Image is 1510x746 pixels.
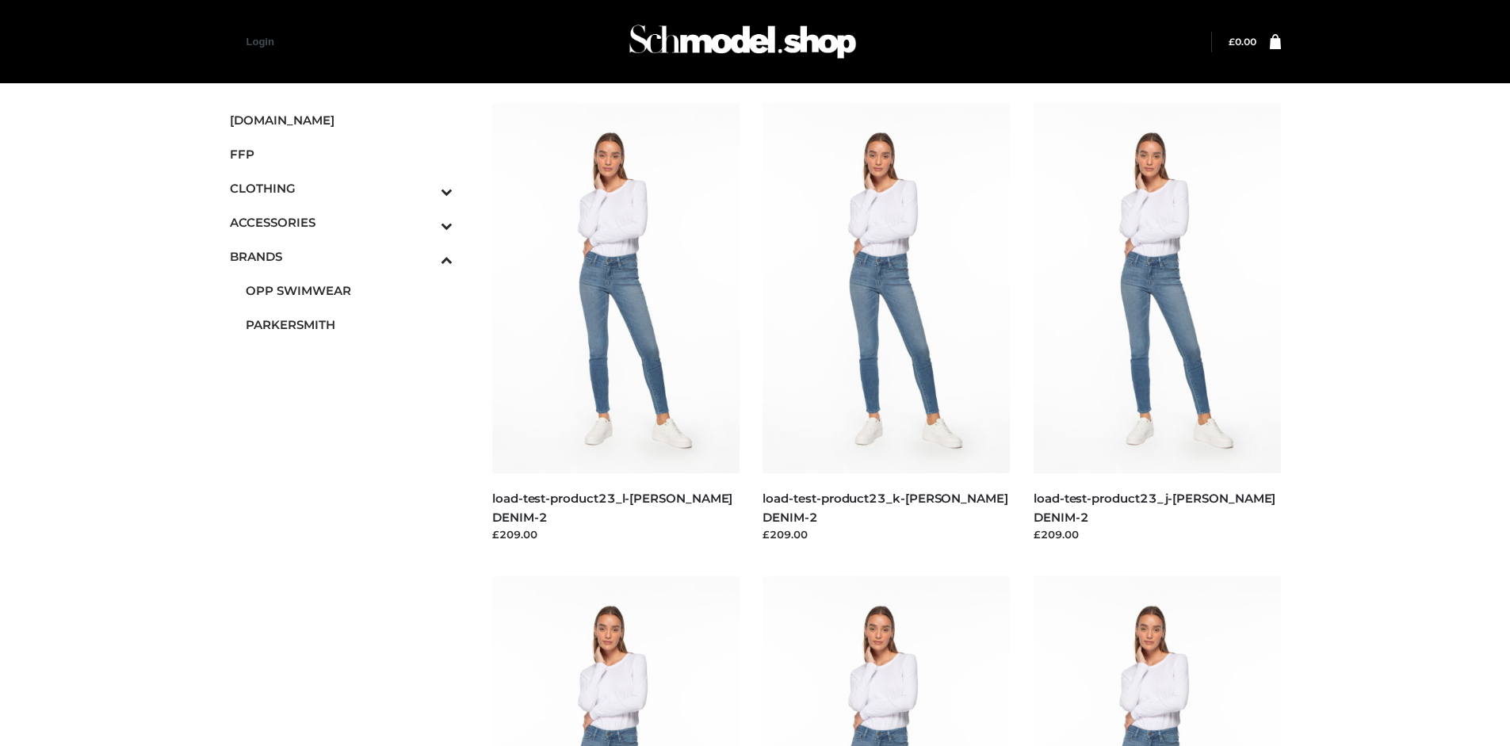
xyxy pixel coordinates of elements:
a: [DOMAIN_NAME] [230,103,453,137]
a: load-test-product23_l-[PERSON_NAME] DENIM-2 [492,491,732,524]
span: OPP SWIMWEAR [246,281,453,300]
button: Toggle Submenu [397,205,453,239]
a: BRANDSToggle Submenu [230,239,453,274]
span: PARKERSMITH [246,316,453,334]
bdi: 0.00 [1229,36,1256,48]
a: load-test-product23_j-[PERSON_NAME] DENIM-2 [1034,491,1275,524]
a: CLOTHINGToggle Submenu [230,171,453,205]
span: CLOTHING [230,179,453,197]
span: FFP [230,145,453,163]
button: Toggle Submenu [397,239,453,274]
span: £ [1229,36,1235,48]
a: ACCESSORIESToggle Submenu [230,205,453,239]
span: ACCESSORIES [230,213,453,231]
a: load-test-product23_k-[PERSON_NAME] DENIM-2 [763,491,1007,524]
div: £209.00 [492,526,740,542]
div: £209.00 [763,526,1010,542]
a: £0.00 [1229,36,1256,48]
img: Schmodel Admin 964 [624,10,862,73]
button: Toggle Submenu [397,171,453,205]
a: OPP SWIMWEAR [246,274,453,308]
span: BRANDS [230,247,453,266]
div: £209.00 [1034,526,1281,542]
a: FFP [230,137,453,171]
a: PARKERSMITH [246,308,453,342]
span: [DOMAIN_NAME] [230,111,453,129]
a: Login [247,36,274,48]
